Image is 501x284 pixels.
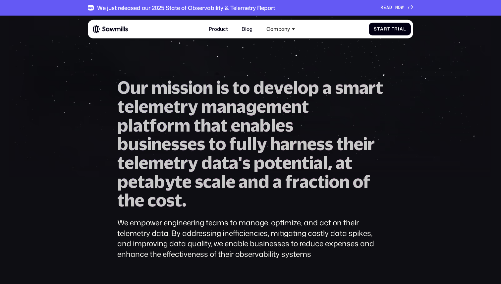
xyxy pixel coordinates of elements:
[343,78,359,97] span: m
[282,153,292,172] span: e
[403,27,406,32] span: l
[398,27,400,32] span: i
[181,97,188,116] span: r
[298,78,308,97] span: o
[117,78,130,97] span: O
[271,116,276,135] span: l
[238,153,242,172] span: '
[293,78,298,97] span: l
[363,172,370,191] span: f
[195,172,203,191] span: s
[142,116,150,135] span: t
[246,97,257,116] span: g
[354,135,363,153] span: e
[216,78,221,97] span: i
[302,153,309,172] span: t
[117,172,128,191] span: p
[276,116,285,135] span: e
[147,135,151,153] span: i
[247,135,252,153] span: l
[384,27,387,32] span: r
[254,153,265,172] span: p
[175,191,182,210] span: t
[141,78,148,97] span: r
[117,191,125,210] span: t
[377,27,380,32] span: t
[231,116,240,135] span: e
[374,27,377,32] span: S
[125,191,135,210] span: h
[369,23,411,36] a: StartTrial
[128,116,133,135] span: l
[125,153,134,172] span: e
[284,78,293,97] span: e
[309,172,317,191] span: c
[401,5,404,10] span: W
[339,172,350,191] span: n
[264,78,274,97] span: e
[138,172,145,191] span: t
[201,153,212,172] span: d
[290,135,297,153] span: r
[309,153,313,172] span: i
[171,135,179,153] span: s
[239,172,248,191] span: a
[270,135,280,153] span: h
[392,27,395,32] span: T
[248,172,258,191] span: n
[167,78,172,97] span: i
[263,23,299,36] div: Company
[134,153,139,172] span: l
[292,172,300,191] span: r
[328,153,332,172] span: ,
[380,5,413,10] a: READNOW
[368,78,376,97] span: r
[237,97,246,116] span: a
[353,172,363,191] span: o
[257,97,266,116] span: e
[242,153,250,172] span: s
[376,78,383,97] span: t
[232,78,240,97] span: t
[344,135,354,153] span: h
[203,78,213,97] span: n
[257,135,267,153] span: y
[212,172,221,191] span: a
[125,97,134,116] span: e
[117,116,128,135] span: p
[336,153,345,172] span: a
[173,153,181,172] span: t
[154,172,165,191] span: b
[400,27,403,32] span: a
[181,153,188,172] span: r
[148,153,164,172] span: m
[226,172,235,191] span: e
[203,172,212,191] span: c
[180,78,188,97] span: s
[325,172,329,191] span: i
[150,116,157,135] span: f
[130,78,141,97] span: u
[252,135,257,153] span: l
[273,172,282,191] span: a
[336,135,344,153] span: t
[197,135,205,153] span: s
[148,97,164,116] span: m
[193,78,203,97] span: o
[236,135,247,153] span: u
[117,97,125,116] span: t
[395,5,398,10] span: N
[212,153,222,172] span: a
[240,116,250,135] span: n
[164,97,173,116] span: e
[313,153,323,172] span: a
[291,97,302,116] span: n
[398,5,401,10] span: O
[156,191,166,210] span: o
[134,97,139,116] span: l
[260,116,271,135] span: b
[205,23,232,36] a: Product
[117,153,125,172] span: t
[188,135,197,153] span: e
[201,97,217,116] span: m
